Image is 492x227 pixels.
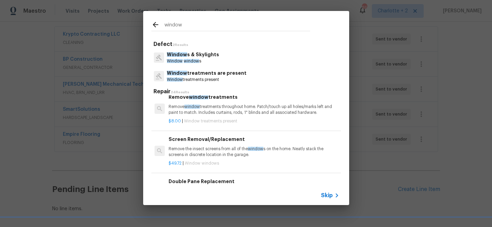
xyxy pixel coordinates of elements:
span: Window windows [185,161,219,165]
span: window [184,59,199,63]
span: window [189,95,208,99]
h6: Double Pane Replacement [169,178,339,185]
p: treatments are present [167,70,247,77]
h5: Defect [153,41,341,48]
span: Window [167,59,183,63]
h6: Remove treatments [169,93,339,101]
p: s [167,58,219,64]
span: Skip [321,192,333,199]
p: | [169,118,339,124]
span: $49.72 [169,161,182,165]
h5: Repair [153,88,341,95]
span: Window treatments present [184,119,237,123]
h6: Screen Removal/Replacement [169,135,339,143]
p: treatments present [167,77,247,83]
span: Window [167,71,187,75]
p: s & Skylights [167,51,219,58]
span: 24 Results [171,91,189,94]
input: Search issues or repairs [164,21,310,31]
p: | [169,160,339,166]
span: 2 Results [172,43,188,47]
span: window [184,105,200,109]
p: Remove the insect screens from all of the s on the home. Neatly stack the screens in discrete loc... [169,146,339,158]
p: Remove treatments throughout home. Patch/touch up all holes/marks left and paint to match. Includ... [169,104,339,116]
span: Window [167,77,183,82]
span: $8.00 [169,119,181,123]
span: Window [167,52,187,57]
span: window [248,147,263,151]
